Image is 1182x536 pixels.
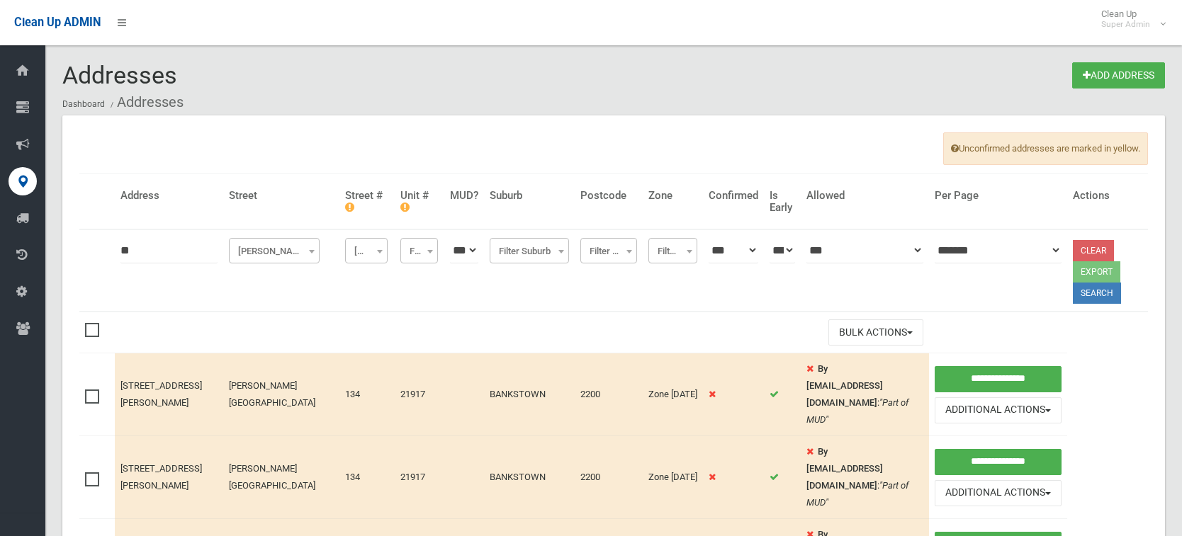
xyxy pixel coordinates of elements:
span: Filter Suburb [493,241,565,261]
h4: Suburb [490,190,569,202]
span: Filter Postcode [580,238,637,263]
h4: MUD? [450,190,478,202]
h4: Confirmed [709,190,758,202]
span: Filter Street # [349,241,384,261]
button: Bulk Actions [828,319,923,346]
strong: By [EMAIL_ADDRESS][DOMAIN_NAME] [806,363,883,408]
td: Zone [DATE] [643,436,704,519]
span: Filter Unit # [400,238,438,263]
a: [STREET_ADDRESS][PERSON_NAME] [120,463,202,491]
span: Filter Zone [652,241,694,261]
span: Meredith Street (BANKSTOWN) [232,241,317,261]
td: BANKSTOWN [484,353,575,436]
button: Search [1073,283,1121,304]
td: 21917 [395,436,444,519]
td: : [801,353,929,436]
span: Addresses [62,61,177,89]
button: Additional Actions [935,480,1062,506]
h4: Street # [345,190,389,213]
span: Clean Up ADMIN [14,16,101,29]
td: [PERSON_NAME][GEOGRAPHIC_DATA] [223,436,340,519]
td: 134 [339,436,395,519]
td: 2200 [575,353,643,436]
small: Super Admin [1101,19,1150,30]
span: Filter Suburb [490,238,569,263]
button: Export [1073,261,1120,283]
h4: Unit # [400,190,439,213]
a: Dashboard [62,99,105,109]
td: 21917 [395,353,444,436]
strong: By [EMAIL_ADDRESS][DOMAIN_NAME] [806,446,883,491]
a: Add Address [1072,62,1165,89]
span: Unconfirmed addresses are marked in yellow. [943,132,1148,165]
h4: Street [229,190,334,202]
span: Filter Postcode [584,241,634,261]
td: 134 [339,353,395,436]
button: Additional Actions [935,397,1062,423]
span: Filter Zone [648,238,698,263]
h4: Actions [1073,190,1142,202]
td: BANKSTOWN [484,436,575,519]
a: [STREET_ADDRESS][PERSON_NAME] [120,380,202,408]
li: Addresses [107,89,184,115]
td: Zone [DATE] [643,353,704,436]
span: Meredith Street (BANKSTOWN) [229,238,320,263]
h4: Per Page [935,190,1062,202]
h4: Is Early [770,190,795,213]
a: Clear [1073,240,1114,261]
td: 2200 [575,436,643,519]
span: Filter Street # [345,238,388,263]
h4: Address [120,190,218,202]
span: Filter Unit # [404,241,434,261]
td: : [801,436,929,519]
h4: Zone [648,190,698,202]
h4: Postcode [580,190,637,202]
h4: Allowed [806,190,923,202]
td: [PERSON_NAME][GEOGRAPHIC_DATA] [223,353,340,436]
span: Clean Up [1094,8,1164,30]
